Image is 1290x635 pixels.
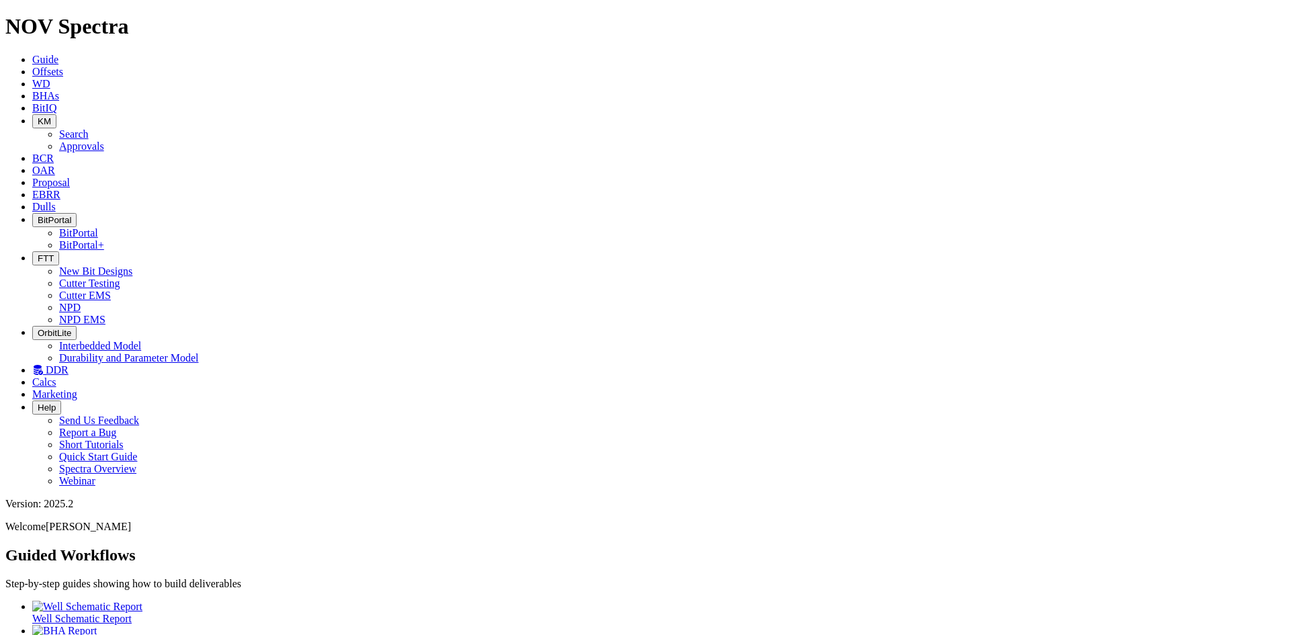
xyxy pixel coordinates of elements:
[59,463,136,474] a: Spectra Overview
[5,578,1285,590] p: Step-by-step guides showing how to build deliverables
[59,439,124,450] a: Short Tutorials
[32,102,56,114] a: BitIQ
[59,265,132,277] a: New Bit Designs
[59,352,199,364] a: Durability and Parameter Model
[46,521,131,532] span: [PERSON_NAME]
[38,116,51,126] span: KM
[32,66,63,77] a: Offsets
[59,314,105,325] a: NPD EMS
[32,364,69,376] a: DDR
[59,278,120,289] a: Cutter Testing
[59,227,98,239] a: BitPortal
[59,128,89,140] a: Search
[38,253,54,263] span: FTT
[32,376,56,388] a: Calcs
[32,78,50,89] a: WD
[59,451,137,462] a: Quick Start Guide
[5,521,1285,533] p: Welcome
[32,326,77,340] button: OrbitLite
[32,213,77,227] button: BitPortal
[32,189,60,200] a: EBRR
[59,427,116,438] a: Report a Bug
[59,140,104,152] a: Approvals
[59,290,111,301] a: Cutter EMS
[32,153,54,164] a: BCR
[32,54,58,65] a: Guide
[32,400,61,415] button: Help
[59,340,141,351] a: Interbedded Model
[32,601,1285,624] a: Well Schematic Report Well Schematic Report
[38,328,71,338] span: OrbitLite
[32,90,59,101] a: BHAs
[32,613,132,624] span: Well Schematic Report
[59,239,104,251] a: BitPortal+
[59,415,139,426] a: Send Us Feedback
[5,498,1285,510] div: Version: 2025.2
[32,165,55,176] a: OAR
[46,364,69,376] span: DDR
[38,403,56,413] span: Help
[32,251,59,265] button: FTT
[32,601,142,613] img: Well Schematic Report
[59,475,95,486] a: Webinar
[32,177,70,188] a: Proposal
[59,302,81,313] a: NPD
[5,14,1285,39] h1: NOV Spectra
[38,215,71,225] span: BitPortal
[32,201,56,212] a: Dulls
[32,114,56,128] button: KM
[32,388,77,400] a: Marketing
[5,546,1285,564] h2: Guided Workflows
